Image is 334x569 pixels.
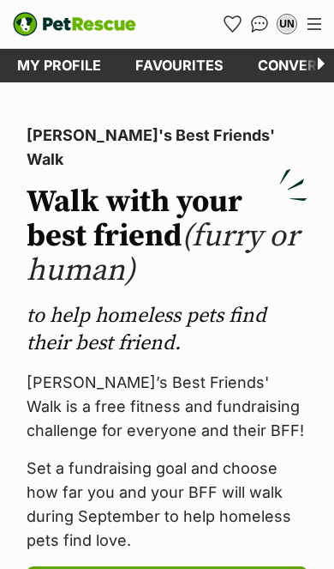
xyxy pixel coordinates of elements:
p: to help homeless pets find their best friend. [27,302,307,357]
div: UN [278,15,295,33]
p: [PERSON_NAME]'s Best Friends' Walk [27,124,307,172]
h2: Walk with your best friend [27,185,307,288]
p: Set a fundraising goal and choose how far you and your BFF will walk during September to help hom... [27,457,307,553]
img: logo-e224e6f780fb5917bec1dbf3a21bbac754714ae5b6737aabdf751b685950b380.svg [13,12,136,36]
img: chat-41dd97257d64d25036548639549fe6c8038ab92f7586957e7f3b1b290dea8141.svg [251,15,269,33]
button: My account [273,10,301,38]
a: Favourites [118,49,241,82]
a: Favourites [218,10,246,38]
p: [PERSON_NAME]’s Best Friends' Walk is a free fitness and fundraising challenge for everyone and t... [27,371,307,443]
span: (furry or human) [27,217,299,290]
ul: Account quick links [218,10,301,38]
button: Menu [301,11,328,37]
a: Conversations [246,10,273,38]
a: PetRescue [13,12,136,36]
